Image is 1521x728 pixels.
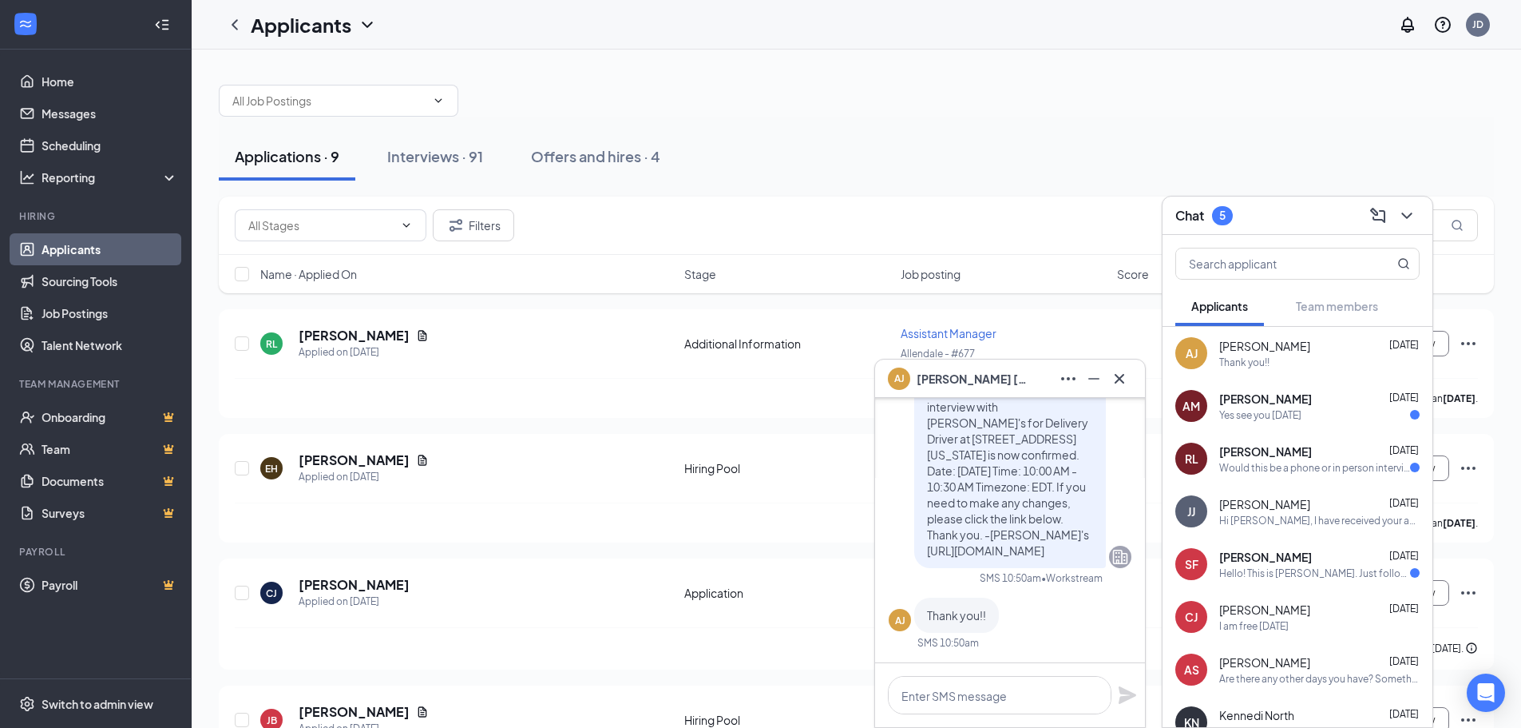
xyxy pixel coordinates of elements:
input: Search applicant [1176,249,1365,279]
h1: Applicants [251,11,351,38]
span: Thank you!! [927,608,986,623]
svg: QuestionInfo [1433,15,1452,34]
div: I am free [DATE] [1219,619,1289,633]
div: Application [684,585,891,601]
span: [DATE] [1389,708,1419,720]
button: Minimize [1081,366,1107,392]
button: Cross [1107,366,1132,392]
button: ChevronDown [1394,203,1420,229]
b: [DATE] [1443,392,1475,404]
div: JD [1472,18,1483,31]
h5: [PERSON_NAME] [299,452,410,469]
span: [DATE] [1389,497,1419,509]
svg: ChevronLeft [225,15,244,34]
svg: Company [1111,547,1130,567]
a: Home [42,66,178,97]
div: CJ [1185,609,1198,625]
div: Payroll [19,545,175,559]
div: Reporting [42,169,179,185]
svg: MagnifyingGlass [1451,219,1464,232]
button: ComposeMessage [1365,203,1391,229]
div: Applied on [DATE] [299,594,410,610]
span: [PERSON_NAME] [1219,338,1310,354]
div: Open Intercom Messenger [1467,674,1505,712]
div: Would this be a phone or in person interview? [1219,461,1410,475]
div: SF [1185,556,1198,572]
div: Are there any other days you have? Something came up for me personally and I can't make it in to ... [1219,672,1420,686]
div: CJ [266,587,277,600]
svg: Notifications [1398,15,1417,34]
svg: WorkstreamLogo [18,16,34,32]
svg: Document [416,706,429,718]
div: Applications · 9 [235,146,339,166]
svg: Plane [1118,686,1137,705]
div: Switch to admin view [42,696,153,712]
svg: MagnifyingGlass [1397,257,1410,270]
span: Kennedi North [1219,707,1294,723]
svg: Document [416,329,429,342]
a: Talent Network [42,329,178,361]
svg: ChevronDown [358,15,377,34]
svg: Info [1465,642,1478,654]
button: Ellipses [1056,366,1081,392]
div: RL [1185,451,1198,467]
svg: Collapse [154,17,170,33]
span: Team members [1296,299,1378,313]
svg: Analysis [19,169,35,185]
span: [PERSON_NAME] [1219,496,1310,512]
div: RL [266,337,277,351]
span: [DATE] [1389,655,1419,667]
a: TeamCrown [42,433,178,465]
a: DocumentsCrown [42,465,178,497]
span: [PERSON_NAME] [PERSON_NAME] [917,370,1028,388]
svg: Ellipses [1459,334,1478,353]
b: [DATE] [1443,517,1475,529]
div: SMS 10:50am [980,571,1041,585]
svg: Document [416,454,429,467]
a: OnboardingCrown [42,401,178,433]
svg: Settings [19,696,35,712]
span: Score [1117,266,1149,282]
input: All Job Postings [232,92,426,109]
a: Scheduling [42,129,178,161]
span: Applicants [1191,299,1248,313]
div: Hello! This is [PERSON_NAME]. Just following up, wondering if you have made a decision. [1219,567,1410,580]
div: AJ [895,614,905,627]
a: Sourcing Tools [42,265,178,297]
span: [DATE] [1389,392,1419,404]
span: [PERSON_NAME] [1219,654,1310,670]
span: Job posting [901,266,961,282]
div: Thank you!! [1219,356,1269,369]
a: Job Postings [42,297,178,329]
span: [PERSON_NAME] [1219,444,1312,459]
div: Applied on [DATE] [299,344,429,360]
div: 5 [1219,209,1226,222]
h5: [PERSON_NAME] [299,327,410,344]
div: AM [1182,398,1200,414]
svg: Filter [446,216,465,235]
svg: ChevronDown [400,219,413,232]
div: AS [1184,662,1199,678]
span: [PERSON_NAME] [1219,391,1312,407]
div: AJ [1186,345,1198,361]
svg: ComposeMessage [1369,206,1388,225]
svg: Ellipses [1059,369,1078,388]
span: [DATE] [1389,339,1419,351]
a: Applicants [42,233,178,265]
svg: ChevronDown [432,94,445,107]
a: SurveysCrown [42,497,178,529]
div: Offers and hires · 4 [531,146,660,166]
a: PayrollCrown [42,569,178,601]
span: Stage [684,266,716,282]
button: Filter Filters [433,209,514,241]
span: • Workstream [1041,571,1103,585]
svg: Ellipses [1459,459,1478,478]
input: All Stages [248,217,394,234]
a: Messages [42,97,178,129]
div: SMS 10:50am [917,636,979,650]
svg: Cross [1110,369,1129,388]
svg: Minimize [1084,369,1103,388]
div: Hiring Pool [684,460,891,476]
span: Allendale - #677 [901,348,975,360]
